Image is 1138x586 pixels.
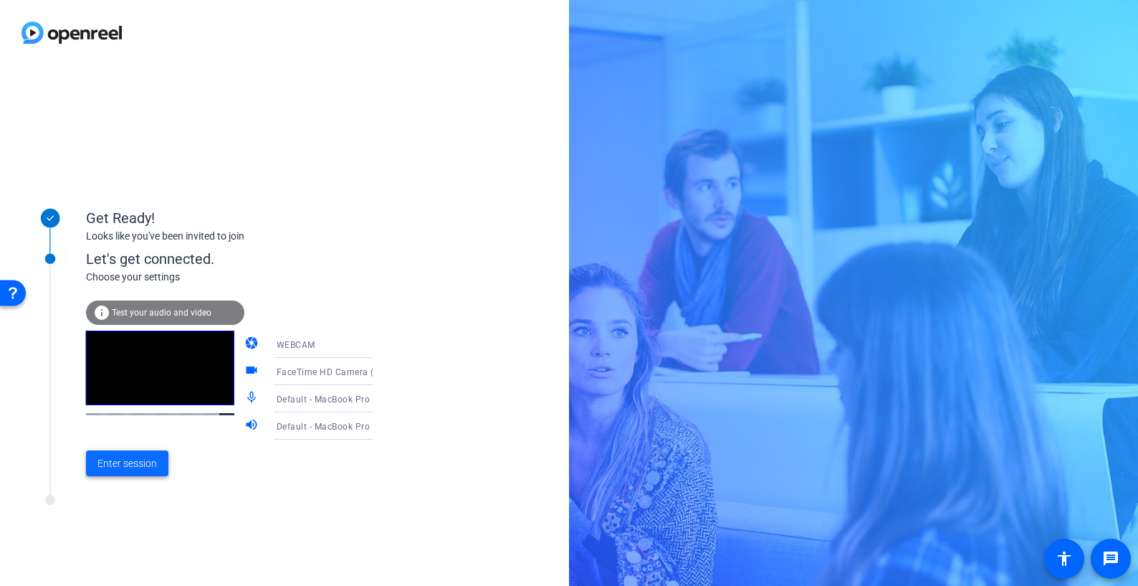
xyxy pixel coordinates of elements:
[86,270,402,285] div: Choose your settings
[244,417,262,435] mat-icon: volume_up
[86,207,373,229] div: Get Ready!
[244,390,262,407] mat-icon: mic_none
[277,366,429,377] span: FaceTime HD Camera (D288:[DATE])
[112,308,211,318] span: Test your audio and video
[86,229,373,244] div: Looks like you've been invited to join
[277,340,315,350] span: WEBCAM
[97,456,157,471] span: Enter session
[93,304,110,321] mat-icon: info
[277,420,449,432] span: Default - MacBook Pro Speakers (Built-in)
[244,363,262,380] mat-icon: videocam
[277,393,461,405] span: Default - MacBook Pro Microphone (Built-in)
[86,248,402,270] div: Let's get connected.
[86,450,168,476] button: Enter session
[1102,550,1119,567] mat-icon: message
[244,336,262,353] mat-icon: camera
[1056,550,1073,567] mat-icon: accessibility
